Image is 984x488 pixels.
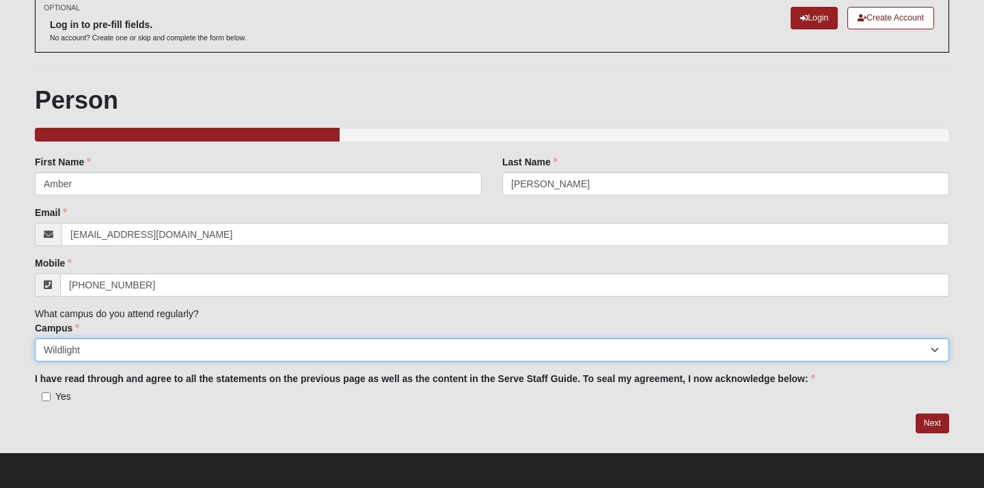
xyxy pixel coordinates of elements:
[35,256,72,270] label: Mobile
[35,155,949,403] div: What campus do you attend regularly?
[35,155,91,169] label: First Name
[35,321,79,335] label: Campus
[50,33,247,43] p: No account? Create one or skip and complete the form below.
[847,7,934,29] a: Create Account
[35,372,815,385] label: I have read through and agree to all the statements on the previous page as well as the content i...
[916,414,949,433] a: Next
[791,7,838,29] a: Login
[35,206,67,219] label: Email
[502,155,558,169] label: Last Name
[50,19,247,31] h6: Log in to pre-fill fields.
[35,85,949,115] h1: Person
[42,392,51,401] input: Yes
[44,3,80,13] small: OPTIONAL
[55,391,71,402] span: Yes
